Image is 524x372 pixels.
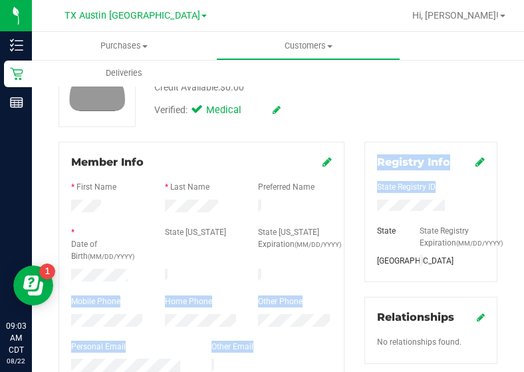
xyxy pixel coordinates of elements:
[10,39,23,52] inline-svg: Inventory
[258,181,315,193] label: Preferred Name
[32,40,216,52] span: Purchases
[216,32,400,60] a: Customers
[88,67,160,79] span: Deliveries
[13,266,53,305] iframe: Resource center
[10,67,23,81] inline-svg: Retail
[165,226,226,238] label: State [US_STATE]
[295,241,341,248] span: (MM/DD/YYYY)
[258,226,332,250] label: State [US_STATE] Expiration
[71,156,144,168] span: Member Info
[6,320,26,356] p: 09:03 AM CDT
[217,40,400,52] span: Customers
[39,264,55,279] iframe: Resource center unread badge
[377,181,436,193] label: State Registry ID
[367,225,410,237] div: State
[88,253,134,260] span: (MM/DD/YYYY)
[377,311,454,323] span: Relationships
[258,295,303,307] label: Other Phone
[377,156,450,168] span: Registry Info
[367,255,410,267] div: [GEOGRAPHIC_DATA]
[377,336,461,348] label: No relationships found.
[10,96,23,109] inline-svg: Reports
[170,181,209,193] label: Last Name
[65,10,200,21] span: TX Austin [GEOGRAPHIC_DATA]
[71,238,145,262] label: Date of Birth
[220,82,244,93] span: $0.00
[420,225,485,249] label: State Registry Expiration
[412,10,499,21] span: Hi, [PERSON_NAME]!
[206,103,259,118] span: Medical
[211,341,253,353] label: Other Email
[154,81,364,94] div: Credit Available:
[165,295,212,307] label: Home Phone
[71,295,120,307] label: Mobile Phone
[154,103,281,118] div: Verified:
[6,356,26,366] p: 08/22
[76,181,116,193] label: First Name
[32,59,216,87] a: Deliveries
[32,32,216,60] a: Purchases
[71,341,126,353] label: Personal Email
[456,240,503,247] span: (MM/DD/YYYY)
